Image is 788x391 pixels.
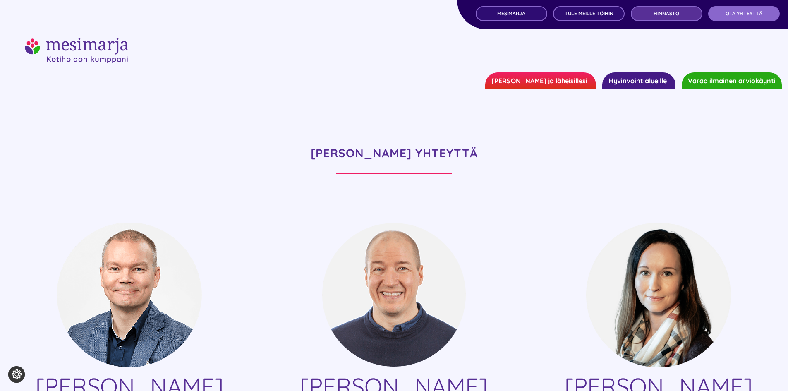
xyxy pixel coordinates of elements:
a: Hyvinvointialueille [602,72,675,89]
a: OTA YHTEYTTÄ [708,6,780,21]
a: mesimarjasi [25,36,128,47]
button: Evästeasetukset [8,366,25,383]
a: MESIMARJA [476,6,547,21]
span: TULE MEILLE TÖIHIN [565,11,613,17]
img: mesimarjasi [25,38,128,63]
img: mesimarjasi ville vuolukka [57,223,202,367]
a: [PERSON_NAME] ja läheisillesi [485,72,596,89]
a: Varaa ilmainen arviokäynti [682,72,782,89]
span: MESIMARJA [497,11,525,17]
a: Hinnasto [631,6,702,21]
span: Hinnasto [654,11,679,17]
a: TULE MEILLE TÖIHIN [553,6,625,21]
span: OTA YHTEYTTÄ [726,11,762,17]
img: Asiakkuuspäällikkö Taru Malinen [586,223,731,367]
strong: [PERSON_NAME] YHTEYTTÄ [311,146,478,160]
